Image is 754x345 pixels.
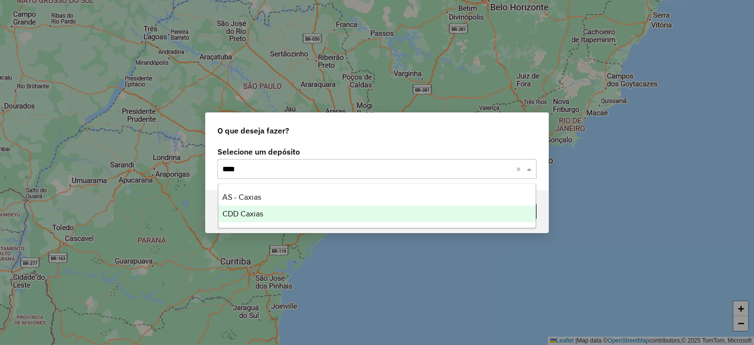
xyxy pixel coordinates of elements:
label: Selecione um depósito [217,146,537,158]
ng-dropdown-panel: Options list [218,184,537,228]
span: O que deseja fazer? [217,125,289,136]
span: AS - Caxias [222,193,261,201]
span: Clear all [516,163,524,175]
span: CDD Caxias [222,210,263,218]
